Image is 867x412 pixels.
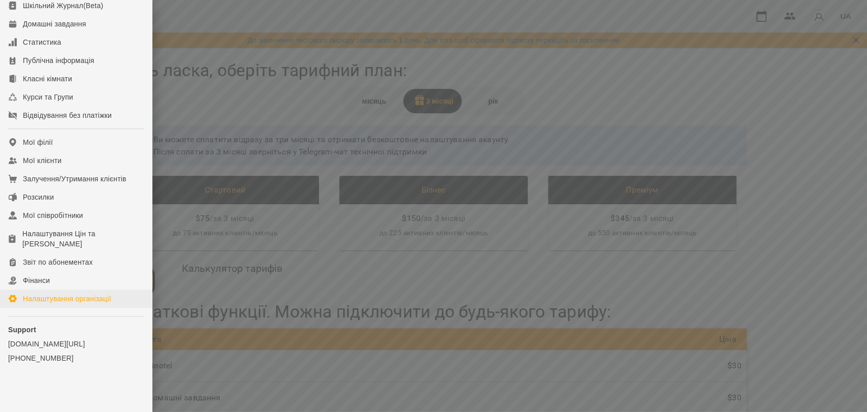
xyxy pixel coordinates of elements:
[23,1,103,11] div: Шкільний Журнал(Beta)
[23,37,61,47] div: Статистика
[23,257,93,267] div: Звіт по абонементах
[23,275,50,286] div: Фінанси
[23,210,83,220] div: Мої співробітники
[23,174,126,184] div: Залучення/Утримання клієнтів
[8,339,144,349] a: [DOMAIN_NAME][URL]
[23,294,111,304] div: Налаштування організації
[23,192,54,202] div: Розсилки
[23,137,53,147] div: Мої філії
[23,55,94,66] div: Публічна інформація
[23,19,86,29] div: Домашні завдання
[23,155,61,166] div: Мої клієнти
[23,74,72,84] div: Класні кімнати
[8,325,144,335] p: Support
[8,353,144,363] a: [PHONE_NUMBER]
[23,92,73,102] div: Курси та Групи
[23,110,112,120] div: Відвідування без платіжки
[22,229,144,249] div: Налаштування Цін та [PERSON_NAME]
